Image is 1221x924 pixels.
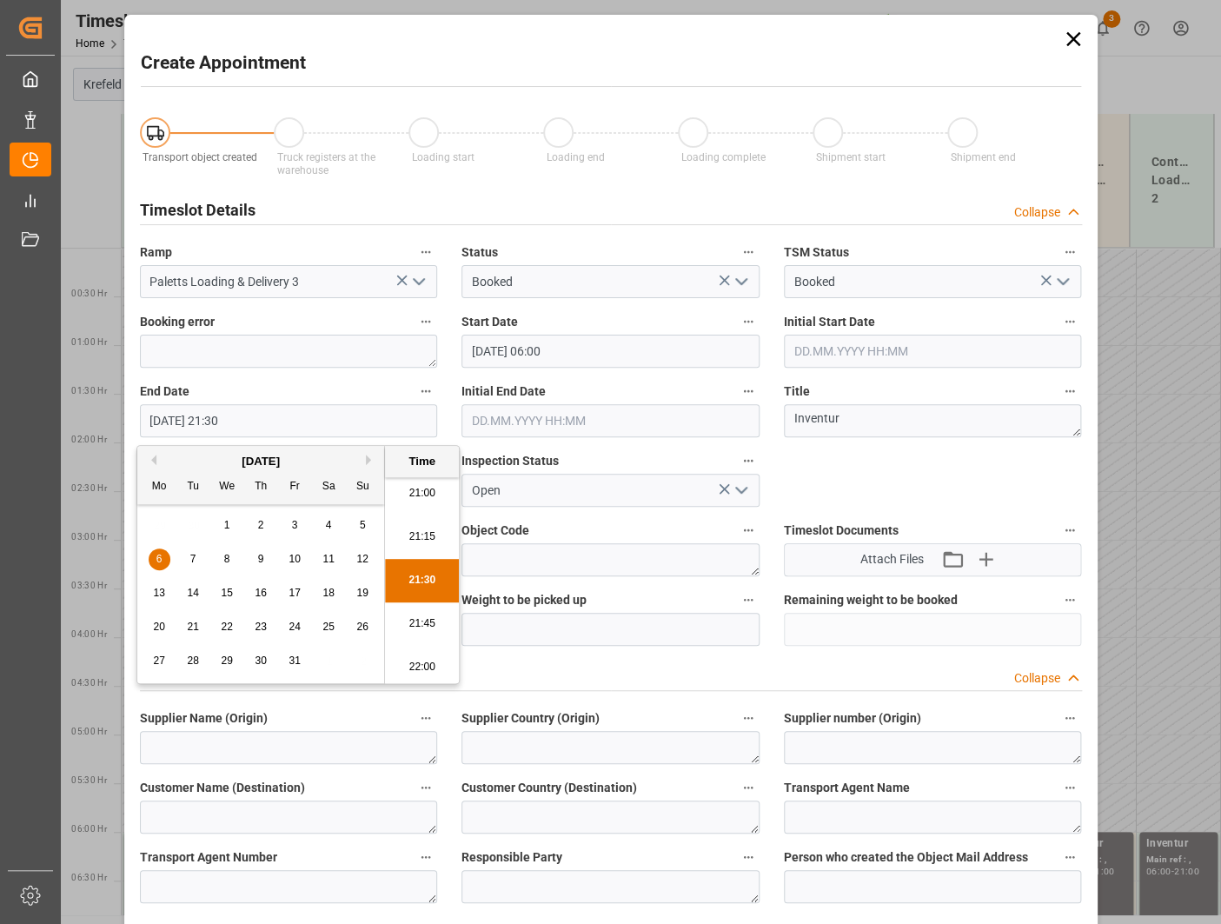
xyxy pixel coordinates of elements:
[784,313,875,331] span: Initial Start Date
[187,621,198,633] span: 21
[415,310,437,333] button: Booking error
[250,616,272,638] div: Choose Thursday, October 23rd, 2025
[784,335,1082,368] input: DD.MM.YYYY HH:MM
[461,522,529,540] span: Object Code
[322,553,334,565] span: 11
[461,452,559,470] span: Inspection Status
[216,616,238,638] div: Choose Wednesday, October 22nd, 2025
[140,265,438,298] input: Type to search/select
[140,243,172,262] span: Ramp
[216,650,238,672] div: Choose Wednesday, October 29th, 2025
[461,404,760,437] input: DD.MM.YYYY HH:MM
[405,269,431,296] button: open menu
[1058,519,1081,542] button: Timeslot Documents
[250,476,272,498] div: Th
[255,587,266,599] span: 16
[284,515,306,536] div: Choose Friday, October 3rd, 2025
[318,616,340,638] div: Choose Saturday, October 25th, 2025
[815,151,885,163] span: Shipment start
[153,655,164,667] span: 27
[737,846,760,868] button: Responsible Party
[140,404,438,437] input: DD.MM.YYYY HH:MM
[415,846,437,868] button: Transport Agent Number
[737,588,760,611] button: Weight to be picked up
[284,616,306,638] div: Choose Friday, October 24th, 2025
[1014,669,1060,688] div: Collapse
[318,548,340,570] div: Choose Saturday, October 11th, 2025
[737,519,760,542] button: Object Code
[461,335,760,368] input: DD.MM.YYYY HH:MM
[784,848,1028,867] span: Person who created the Object Mail Address
[182,476,204,498] div: Tu
[258,553,264,565] span: 9
[250,650,272,672] div: Choose Thursday, October 30th, 2025
[1058,776,1081,799] button: Transport Agent Name
[140,848,277,867] span: Transport Agent Number
[385,646,459,689] li: 22:00
[318,476,340,498] div: Sa
[784,522,899,540] span: Timeslot Documents
[461,848,562,867] span: Responsible Party
[140,779,305,797] span: Customer Name (Destination)
[156,553,163,565] span: 6
[182,616,204,638] div: Choose Tuesday, October 21st, 2025
[153,621,164,633] span: 20
[461,313,518,331] span: Start Date
[187,655,198,667] span: 28
[1058,588,1081,611] button: Remaining weight to be booked
[1058,380,1081,402] button: Title
[289,553,300,565] span: 10
[250,548,272,570] div: Choose Thursday, October 9th, 2025
[727,269,753,296] button: open menu
[860,550,924,568] span: Attach Files
[385,472,459,515] li: 21:00
[216,515,238,536] div: Choose Wednesday, October 1st, 2025
[461,709,600,728] span: Supplier Country (Origin)
[250,582,272,604] div: Choose Thursday, October 16th, 2025
[255,655,266,667] span: 30
[322,587,334,599] span: 18
[1049,269,1075,296] button: open menu
[737,380,760,402] button: Initial End Date
[737,707,760,729] button: Supplier Country (Origin)
[385,559,459,602] li: 21:30
[149,616,170,638] div: Choose Monday, October 20th, 2025
[352,582,374,604] div: Choose Sunday, October 19th, 2025
[461,779,637,797] span: Customer Country (Destination)
[140,198,255,222] h2: Timeslot Details
[141,50,306,77] h2: Create Appointment
[680,151,765,163] span: Loading complete
[224,553,230,565] span: 8
[784,243,849,262] span: TSM Status
[356,621,368,633] span: 26
[182,582,204,604] div: Choose Tuesday, October 14th, 2025
[1058,707,1081,729] button: Supplier number (Origin)
[140,709,268,728] span: Supplier Name (Origin)
[461,243,498,262] span: Status
[1014,203,1060,222] div: Collapse
[784,591,958,609] span: Remaining weight to be booked
[149,548,170,570] div: Choose Monday, October 6th, 2025
[784,779,910,797] span: Transport Agent Name
[784,382,810,401] span: Title
[385,602,459,646] li: 21:45
[1058,310,1081,333] button: Initial Start Date
[224,519,230,531] span: 1
[415,776,437,799] button: Customer Name (Destination)
[277,151,375,176] span: Truck registers at the warehouse
[140,382,189,401] span: End Date
[412,151,474,163] span: Loading start
[461,382,546,401] span: Initial End Date
[415,241,437,263] button: Ramp
[149,476,170,498] div: Mo
[216,582,238,604] div: Choose Wednesday, October 15th, 2025
[360,519,366,531] span: 5
[284,548,306,570] div: Choose Friday, October 10th, 2025
[415,707,437,729] button: Supplier Name (Origin)
[187,587,198,599] span: 14
[221,621,232,633] span: 22
[318,582,340,604] div: Choose Saturday, October 18th, 2025
[322,621,334,633] span: 25
[221,587,232,599] span: 15
[737,241,760,263] button: Status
